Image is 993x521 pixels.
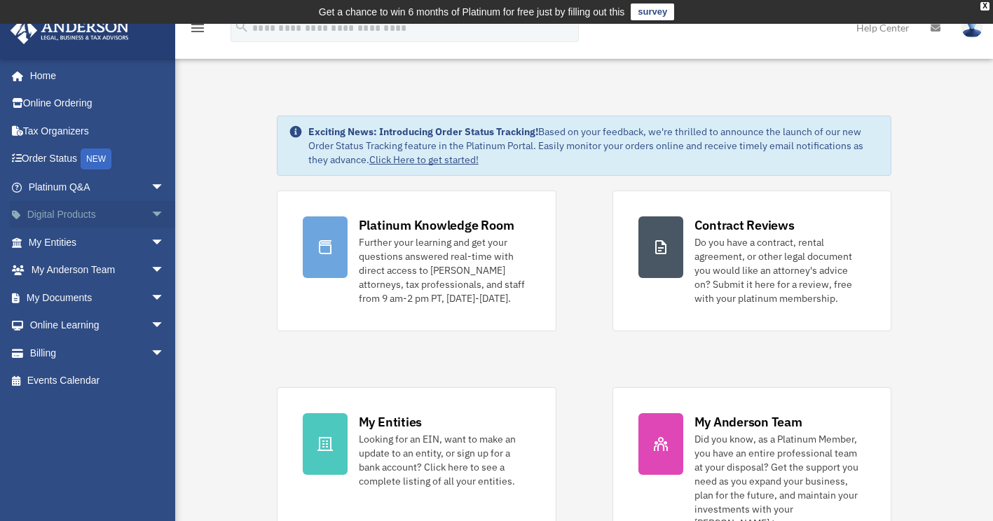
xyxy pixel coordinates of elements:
a: My Anderson Teamarrow_drop_down [10,256,186,284]
div: My Entities [359,413,422,431]
a: Digital Productsarrow_drop_down [10,201,186,229]
a: My Entitiesarrow_drop_down [10,228,186,256]
div: Get a chance to win 6 months of Platinum for free just by filling out this [319,4,625,20]
a: survey [631,4,674,20]
a: Contract Reviews Do you have a contract, rental agreement, or other legal document you would like... [612,190,892,331]
div: Based on your feedback, we're thrilled to announce the launch of our new Order Status Tracking fe... [308,125,880,167]
strong: Exciting News: Introducing Order Status Tracking! [308,125,538,138]
span: arrow_drop_down [151,173,179,202]
a: Tax Organizers [10,117,186,145]
div: close [980,2,989,11]
span: arrow_drop_down [151,256,179,285]
a: Click Here to get started! [369,153,479,166]
a: Billingarrow_drop_down [10,339,186,367]
a: My Documentsarrow_drop_down [10,284,186,312]
div: Further your learning and get your questions answered real-time with direct access to [PERSON_NAM... [359,235,530,305]
span: arrow_drop_down [151,228,179,257]
div: Do you have a contract, rental agreement, or other legal document you would like an attorney's ad... [694,235,866,305]
div: Looking for an EIN, want to make an update to an entity, or sign up for a bank account? Click her... [359,432,530,488]
span: arrow_drop_down [151,312,179,340]
a: Home [10,62,179,90]
div: NEW [81,148,111,169]
span: arrow_drop_down [151,284,179,312]
a: Order StatusNEW [10,145,186,174]
a: Online Learningarrow_drop_down [10,312,186,340]
img: User Pic [961,18,982,38]
a: Events Calendar [10,367,186,395]
a: Platinum Q&Aarrow_drop_down [10,173,186,201]
div: My Anderson Team [694,413,802,431]
i: search [234,19,249,34]
i: menu [189,20,206,36]
img: Anderson Advisors Platinum Portal [6,17,133,44]
div: Platinum Knowledge Room [359,216,514,234]
span: arrow_drop_down [151,201,179,230]
span: arrow_drop_down [151,339,179,368]
a: Online Ordering [10,90,186,118]
div: Contract Reviews [694,216,795,234]
a: Platinum Knowledge Room Further your learning and get your questions answered real-time with dire... [277,190,556,331]
a: menu [189,25,206,36]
